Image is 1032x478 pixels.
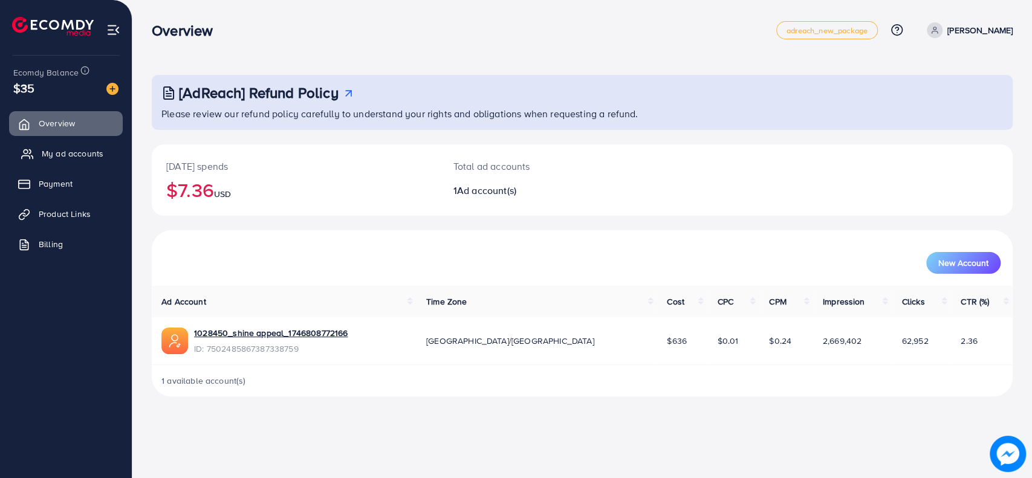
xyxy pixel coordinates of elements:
[926,252,1001,274] button: New Account
[194,343,348,355] span: ID: 7502485867387338759
[106,23,120,37] img: menu
[161,296,206,308] span: Ad Account
[214,188,231,200] span: USD
[9,202,123,226] a: Product Links
[922,22,1013,38] a: [PERSON_NAME]
[106,83,118,95] img: image
[453,185,640,196] h2: 1
[39,117,75,129] span: Overview
[457,184,516,197] span: Ad account(s)
[426,296,467,308] span: Time Zone
[717,296,733,308] span: CPC
[901,296,924,308] span: Clicks
[961,335,978,347] span: 2.36
[823,335,862,347] span: 2,669,402
[787,27,868,34] span: adreach_new_package
[166,178,424,201] h2: $7.36
[39,238,63,250] span: Billing
[39,178,73,190] span: Payment
[769,296,786,308] span: CPM
[161,375,246,387] span: 1 available account(s)
[823,296,865,308] span: Impression
[9,232,123,256] a: Billing
[667,335,687,347] span: $636
[9,172,123,196] a: Payment
[13,79,34,97] span: $35
[667,296,684,308] span: Cost
[776,21,878,39] a: adreach_new_package
[161,106,1005,121] p: Please review our refund policy carefully to understand your rights and obligations when requesti...
[901,335,928,347] span: 62,952
[961,296,989,308] span: CTR (%)
[9,141,123,166] a: My ad accounts
[9,111,123,135] a: Overview
[990,436,1026,472] img: image
[13,66,79,79] span: Ecomdy Balance
[42,147,103,160] span: My ad accounts
[12,17,94,36] img: logo
[161,328,188,354] img: ic-ads-acc.e4c84228.svg
[166,159,424,173] p: [DATE] spends
[938,259,988,267] span: New Account
[152,22,222,39] h3: Overview
[769,335,791,347] span: $0.24
[947,23,1013,37] p: [PERSON_NAME]
[179,84,339,102] h3: [AdReach] Refund Policy
[39,208,91,220] span: Product Links
[194,327,348,339] a: 1028450_shine appeal_1746808772166
[453,159,640,173] p: Total ad accounts
[717,335,738,347] span: $0.01
[426,335,594,347] span: [GEOGRAPHIC_DATA]/[GEOGRAPHIC_DATA]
